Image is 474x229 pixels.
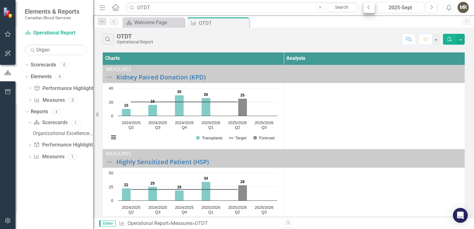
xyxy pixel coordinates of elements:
input: Search Below... [25,44,87,55]
small: Canadian Blood Services [25,15,79,20]
text: 25 [150,181,155,186]
div: 0 [59,62,69,68]
a: Organizational Excellence – Quality Management [31,128,93,138]
text: 2025/2026 Q2 [228,120,247,130]
div: 0 [68,97,78,103]
a: Scorecards [34,119,67,126]
g: Target, series 2 of 3. Line with 6 data points. [130,101,239,103]
text: Forecast [259,136,275,140]
text: 2024/2025 Q2 [122,120,141,130]
path: 2024/2025 Q2, 10. Transplants. [122,109,131,116]
text: 2025/2026 Q3 [255,120,274,130]
path: 2024/2025 Q3, 16. Transplants. [148,105,157,116]
div: Organizational Excellence – Quality Management [33,131,93,136]
a: Performance Highlights [34,141,95,149]
img: Not Defined [106,74,113,81]
img: ClearPoint Strategy [3,7,14,18]
g: Target, series 2 of 3. Line with 6 data points. [130,188,239,191]
a: Operational Report [127,220,168,226]
text: Target [235,136,246,140]
button: Show Forecast [253,136,275,140]
text: 34 [204,176,208,181]
text: 2025/2026 Q2 [228,205,247,214]
a: Measures [34,153,64,160]
path: 2025/2026 Q2, 25. Forecast. [238,99,247,116]
path: 2024/2025 Q4, 30. Transplants. [175,95,184,116]
div: OTDT [117,33,153,40]
text: 2025/2026 Q3 [255,205,274,214]
td: Double-Click to Edit [284,83,465,149]
path: 2025/2026 Q2, 28. Forecast. [238,185,247,201]
input: Search ClearPoint... [126,2,359,13]
text: 0 [111,114,113,118]
div: Measures [106,67,462,72]
div: Operational Report [117,40,153,44]
div: 3 [51,109,61,115]
div: Measures [106,151,462,157]
a: Search [326,3,357,12]
path: 2024/2025 Q3, 25. Transplants. [148,187,157,201]
button: 2025-Sept [377,2,424,13]
button: Show Transplants [196,136,222,140]
text: 22 [124,183,128,187]
text: 2024/2025 Q4 [175,205,194,214]
path: 2025/2026 Q1, 34. Transplants. [202,182,211,201]
a: Measures [171,220,192,226]
text: 40 [109,86,113,91]
a: Welcome Page [124,19,183,26]
text: 28 [240,180,245,184]
div: Open Intercom Messenger [453,208,468,223]
div: OTDT [199,19,248,27]
a: Performance Highlights [34,85,95,92]
td: Double-Click to Edit Right Click for Context Menu [103,149,465,168]
text: 2024/2025 Q2 [122,205,141,214]
a: Reports [31,108,48,115]
text: 50 [109,171,113,175]
div: Chart. Highcharts interactive chart. [106,85,280,147]
div: 4 [55,74,65,79]
path: 2025/2026 Q1, 26. Transplants. [202,98,211,116]
button: View chart menu, Chart [109,133,118,142]
text: 2025/2026 Q1 [202,120,221,130]
a: Kidney Paired Donation (KPD) [116,74,462,81]
text: 16 [150,99,155,104]
td: Double-Click to Edit Right Click for Context Menu [103,65,465,83]
text: 0 [111,198,113,203]
text: 2024/2025 Q4 [175,120,194,130]
div: » » [119,220,279,227]
a: Scorecards [31,61,56,69]
text: 2024/2025 Q3 [148,120,167,130]
svg: Interactive chart [106,85,280,147]
div: 1 [71,120,81,125]
path: 2024/2025 Q2, 22. Transplants. [122,188,131,201]
text: 25 [240,93,245,97]
text: 25 [109,185,113,189]
div: OTDT [195,220,208,226]
span: Editor [99,220,116,227]
text: 10 [124,103,128,108]
a: Highly Sensitized Patient (HSP) [116,159,462,165]
a: Elements [31,73,51,80]
text: Transplants [202,136,222,140]
div: 1 [68,154,78,159]
text: 2025/2026 Q1 [202,205,221,214]
button: MR [458,2,469,13]
text: 20 [109,100,113,105]
a: Operational Report [25,29,87,37]
img: Not Defined [106,158,113,166]
div: 2025-Sept [379,4,422,11]
span: Elements & Reports [25,8,79,15]
text: 18 [177,185,181,189]
button: Show Target [229,136,246,140]
a: Measures [34,97,65,104]
text: 30 [177,90,181,94]
text: 26 [204,92,208,97]
path: 2024/2025 Q4, 18. Transplants. [175,191,184,201]
div: Welcome Page [134,19,183,26]
text: 2024/2025 Q3 [148,205,167,214]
